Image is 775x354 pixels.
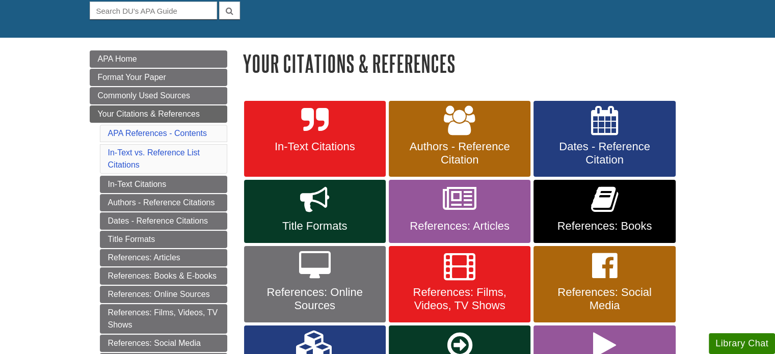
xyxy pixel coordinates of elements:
[108,129,207,138] a: APA References - Contents
[389,180,530,243] a: References: Articles
[90,105,227,123] a: Your Citations & References
[541,140,667,167] span: Dates - Reference Citation
[533,101,675,177] a: Dates - Reference Citation
[90,87,227,104] a: Commonly Used Sources
[244,101,386,177] a: In-Text Citations
[396,286,523,312] span: References: Films, Videos, TV Shows
[90,2,217,19] input: Search DU's APA Guide
[100,231,227,248] a: Title Formats
[98,73,166,81] span: Format Your Paper
[389,101,530,177] a: Authors - Reference Citation
[108,148,200,169] a: In-Text vs. Reference List Citations
[244,180,386,243] a: Title Formats
[98,91,190,100] span: Commonly Used Sources
[541,220,667,233] span: References: Books
[100,286,227,303] a: References: Online Sources
[533,180,675,243] a: References: Books
[98,110,200,118] span: Your Citations & References
[252,220,378,233] span: Title Formats
[252,140,378,153] span: In-Text Citations
[533,246,675,322] a: References: Social Media
[396,140,523,167] span: Authors - Reference Citation
[90,50,227,68] a: APA Home
[389,246,530,322] a: References: Films, Videos, TV Shows
[100,249,227,266] a: References: Articles
[100,267,227,285] a: References: Books & E-books
[541,286,667,312] span: References: Social Media
[709,333,775,354] button: Library Chat
[90,69,227,86] a: Format Your Paper
[396,220,523,233] span: References: Articles
[100,304,227,334] a: References: Films, Videos, TV Shows
[100,194,227,211] a: Authors - Reference Citations
[100,212,227,230] a: Dates - Reference Citations
[252,286,378,312] span: References: Online Sources
[244,246,386,322] a: References: Online Sources
[100,335,227,352] a: References: Social Media
[100,176,227,193] a: In-Text Citations
[243,50,686,76] h1: Your Citations & References
[98,55,137,63] span: APA Home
